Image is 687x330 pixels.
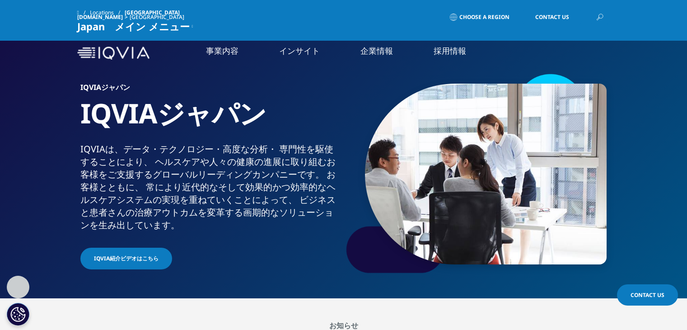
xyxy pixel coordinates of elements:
[360,45,393,57] a: 企業情報
[77,321,610,330] h2: お知らせ
[80,248,172,269] a: IQVIA紹介ビデオはこちら
[80,96,340,143] h1: IQVIAジャパン
[94,255,159,263] span: IQVIA紹介ビデオはこちら
[365,84,607,264] img: 873_asian-businesspeople-meeting-in-office.jpg
[130,14,188,21] div: [GEOGRAPHIC_DATA]
[7,303,29,325] button: Cookie 設定
[522,7,583,28] a: Contact Us
[206,45,238,57] a: 事業内容
[535,14,569,20] span: Contact Us
[631,291,664,299] span: Contact Us
[617,284,678,306] a: Contact Us
[80,84,340,96] h6: IQVIAジャパン
[434,45,466,57] a: 採用情報
[459,14,509,21] span: Choose a Region
[77,13,123,21] a: [DOMAIN_NAME]
[153,32,610,75] nav: Primary
[279,45,320,57] a: インサイト
[80,143,340,231] div: IQVIAは、​データ・​テクノロジー・​高度な​分析・​ 専門性を​駆使する​ことに​より、​ ヘルスケアや​人々の​健康の​進展に​取り組む​お客様を​ご支援​する​グローバル​リーディング...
